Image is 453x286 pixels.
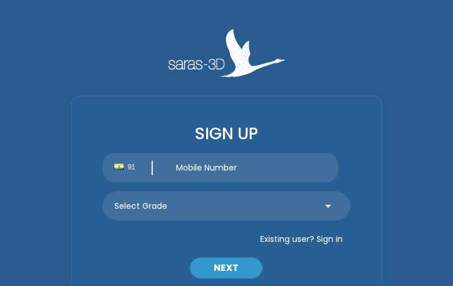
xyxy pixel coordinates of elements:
[128,162,148,172] span: 91
[164,153,338,182] input: Mobile Number
[103,124,351,144] h3: SIGN UP
[168,29,285,77] img: Saras 3D
[253,230,350,248] button: Existing user? Sign in
[190,258,263,278] button: NEXT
